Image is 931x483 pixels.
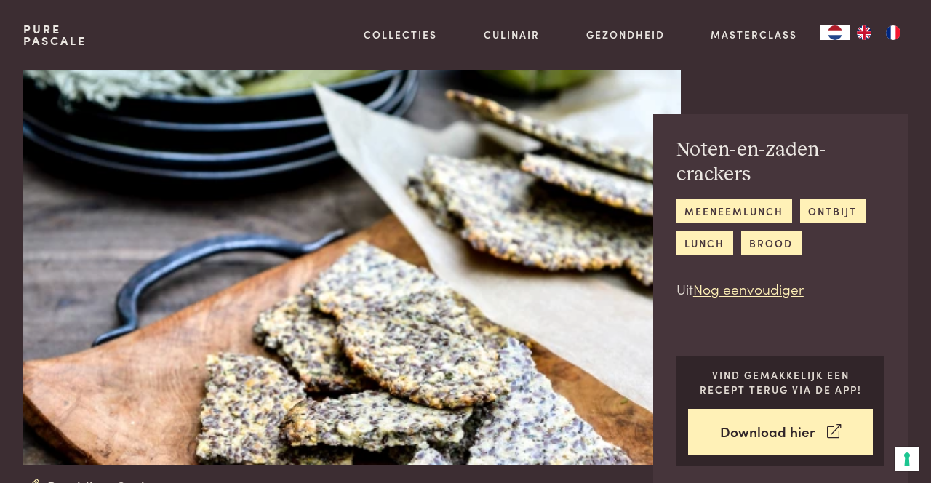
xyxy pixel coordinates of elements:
[693,279,804,298] a: Nog eenvoudiger
[23,23,87,47] a: PurePascale
[586,27,665,42] a: Gezondheid
[800,199,866,223] a: ontbijt
[895,447,919,471] button: Uw voorkeuren voor toestemming voor trackingtechnologieën
[741,231,802,255] a: brood
[676,279,884,300] p: Uit
[676,199,792,223] a: meeneemlunch
[364,27,437,42] a: Collecties
[711,27,797,42] a: Masterclass
[820,25,850,40] div: Language
[850,25,879,40] a: EN
[676,137,884,188] h2: Noten-en-zaden-crackers
[850,25,908,40] ul: Language list
[484,27,540,42] a: Culinair
[820,25,908,40] aside: Language selected: Nederlands
[676,231,733,255] a: lunch
[879,25,908,40] a: FR
[820,25,850,40] a: NL
[23,70,681,465] img: Noten-en-zaden-crackers
[688,367,874,397] p: Vind gemakkelijk een recept terug via de app!
[688,409,874,455] a: Download hier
